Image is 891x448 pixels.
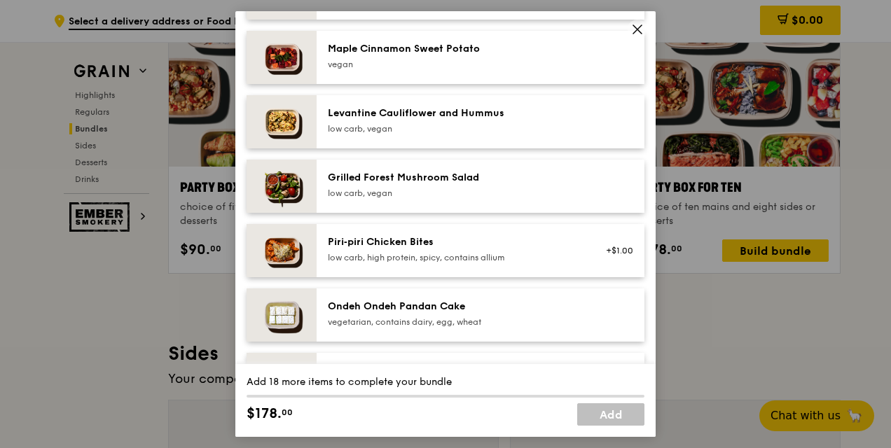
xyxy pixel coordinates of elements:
div: Add 18 more items to complete your bundle [247,375,644,389]
div: Maple Cinnamon Sweet Potato [328,42,579,56]
div: +$1.00 [596,245,633,256]
div: vegan [328,59,579,70]
div: Piri‑piri Chicken Bites [328,235,579,249]
img: daily_normal_Piri-Piri-Chicken-Bites-HORZ.jpg [247,224,317,277]
div: Levantine Cauliflower and Hummus [328,106,579,120]
img: daily_normal_Grilled-Forest-Mushroom-Salad-HORZ.jpg [247,160,317,213]
a: Add [577,403,644,426]
div: Ondeh Ondeh Pandan Cake [328,300,579,314]
div: Grilled Forest Mushroom Salad [328,171,579,185]
img: daily_normal_Maple_Cinnamon_Sweet_Potato__Horizontal_.jpg [247,31,317,84]
span: 00 [282,407,293,418]
img: daily_normal_Levantine_Cauliflower_and_Hummus__Horizontal_.jpg [247,95,317,148]
img: daily_normal_Seasonal_Fruit_Parcel__Horizontal_.jpg [247,353,317,406]
div: vegetarian, contains dairy, egg, wheat [328,316,579,328]
div: low carb, vegan [328,188,579,199]
div: low carb, vegan [328,123,579,134]
div: low carb, high protein, spicy, contains allium [328,252,579,263]
img: daily_normal_Ondeh_Ondeh_Pandan_Cake-HORZ.jpg [247,288,317,342]
span: $178. [247,403,282,424]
